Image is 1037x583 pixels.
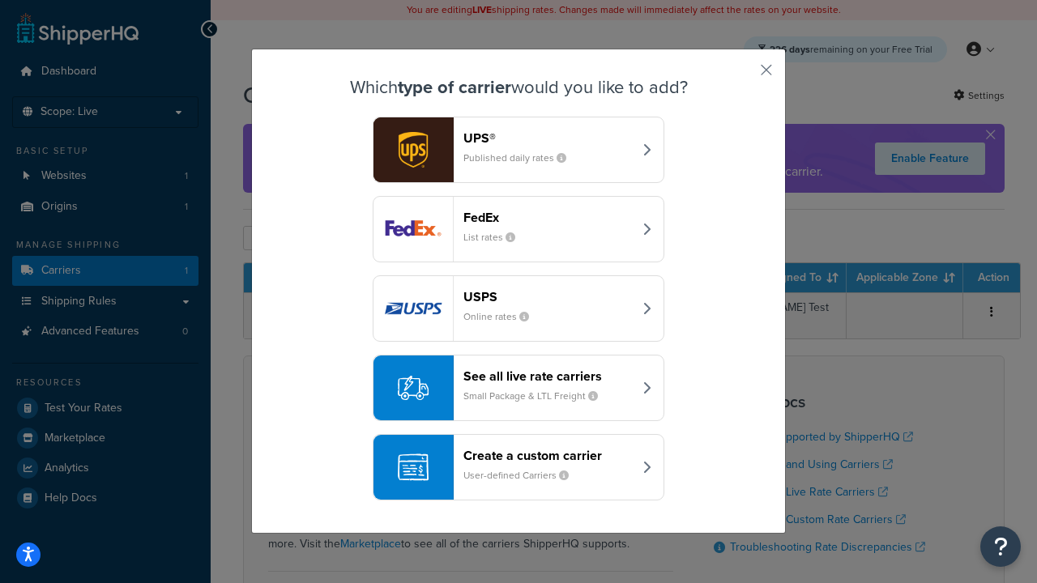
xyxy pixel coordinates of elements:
h3: Which would you like to add? [292,78,745,97]
button: Create a custom carrierUser-defined Carriers [373,434,664,500]
small: Online rates [463,309,542,324]
small: Small Package & LTL Freight [463,389,611,403]
img: ups logo [373,117,453,182]
img: usps logo [373,276,453,341]
header: FedEx [463,210,633,225]
header: Create a custom carrier [463,448,633,463]
small: Published daily rates [463,151,579,165]
img: fedEx logo [373,197,453,262]
img: icon-carrier-liverate-becf4550.svg [398,372,429,403]
img: icon-carrier-custom-c93b8a24.svg [398,452,429,483]
button: fedEx logoFedExList rates [373,196,664,262]
header: See all live rate carriers [463,368,633,384]
strong: type of carrier [398,74,511,100]
button: ups logoUPS®Published daily rates [373,117,664,183]
button: See all live rate carriersSmall Package & LTL Freight [373,355,664,421]
button: Open Resource Center [980,526,1021,567]
header: UPS® [463,130,633,146]
small: List rates [463,230,528,245]
small: User-defined Carriers [463,468,582,483]
header: USPS [463,289,633,304]
button: usps logoUSPSOnline rates [373,275,664,342]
